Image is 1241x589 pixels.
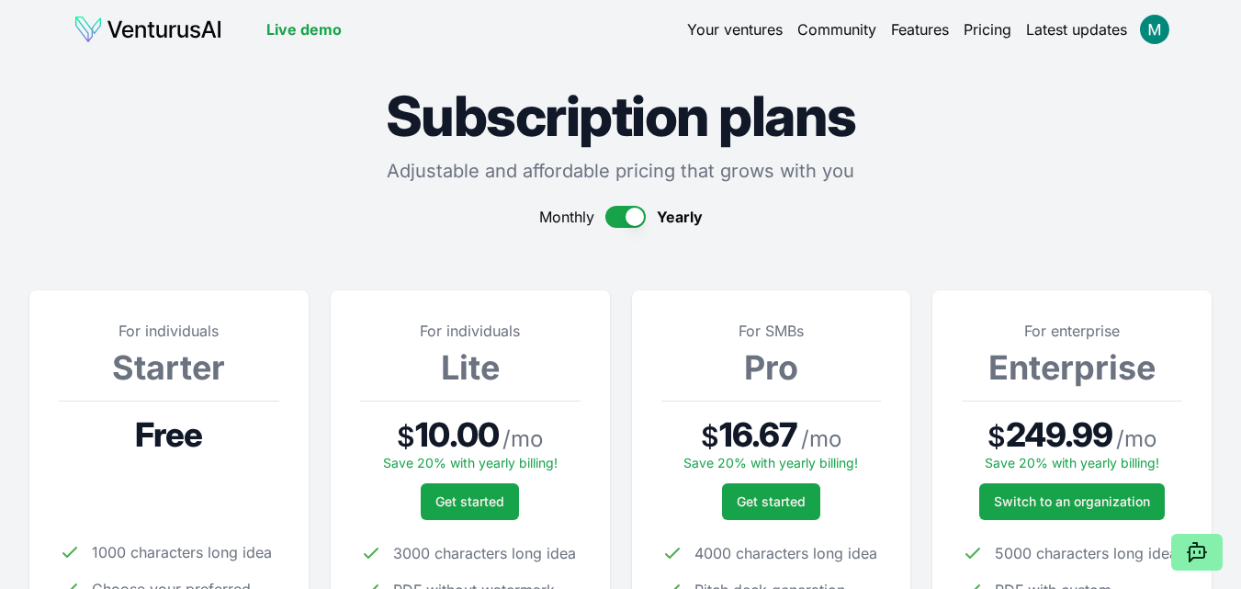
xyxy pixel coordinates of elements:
[59,349,279,386] h3: Starter
[801,425,841,454] span: / mo
[995,542,1178,564] span: 5000 characters long idea
[29,88,1212,143] h1: Subscription plans
[657,206,703,228] span: Yearly
[661,349,882,386] h3: Pro
[92,541,272,563] span: 1000 characters long idea
[266,18,342,40] a: Live demo
[985,455,1159,470] span: Save 20% with yearly billing!
[737,493,806,511] span: Get started
[891,18,949,40] a: Features
[415,416,499,453] span: 10.00
[73,15,222,44] img: logo
[661,320,882,342] p: For SMBs
[435,493,504,511] span: Get started
[1026,18,1127,40] a: Latest updates
[502,425,543,454] span: / mo
[421,483,519,520] button: Get started
[1116,425,1156,454] span: / mo
[797,18,876,40] a: Community
[383,455,558,470] span: Save 20% with yearly billing!
[29,158,1212,184] p: Adjustable and affordable pricing that grows with you
[722,483,820,520] button: Get started
[1140,15,1169,44] img: ACg8ocKJ7AbcipdZGUIWxRkvhH5WtwOH39rrhZRrPFsFG5Erzrt4UA=s96-c
[687,18,783,40] a: Your ventures
[397,420,415,453] span: $
[987,420,1006,453] span: $
[59,320,279,342] p: For individuals
[964,18,1011,40] a: Pricing
[694,542,877,564] span: 4000 characters long idea
[962,320,1182,342] p: For enterprise
[701,420,719,453] span: $
[1006,416,1113,453] span: 249.99
[135,416,202,453] span: Free
[962,349,1182,386] h3: Enterprise
[360,320,581,342] p: For individuals
[539,206,594,228] span: Monthly
[683,455,858,470] span: Save 20% with yearly billing!
[360,349,581,386] h3: Lite
[719,416,798,453] span: 16.67
[979,483,1165,520] a: Switch to an organization
[393,542,576,564] span: 3000 characters long idea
